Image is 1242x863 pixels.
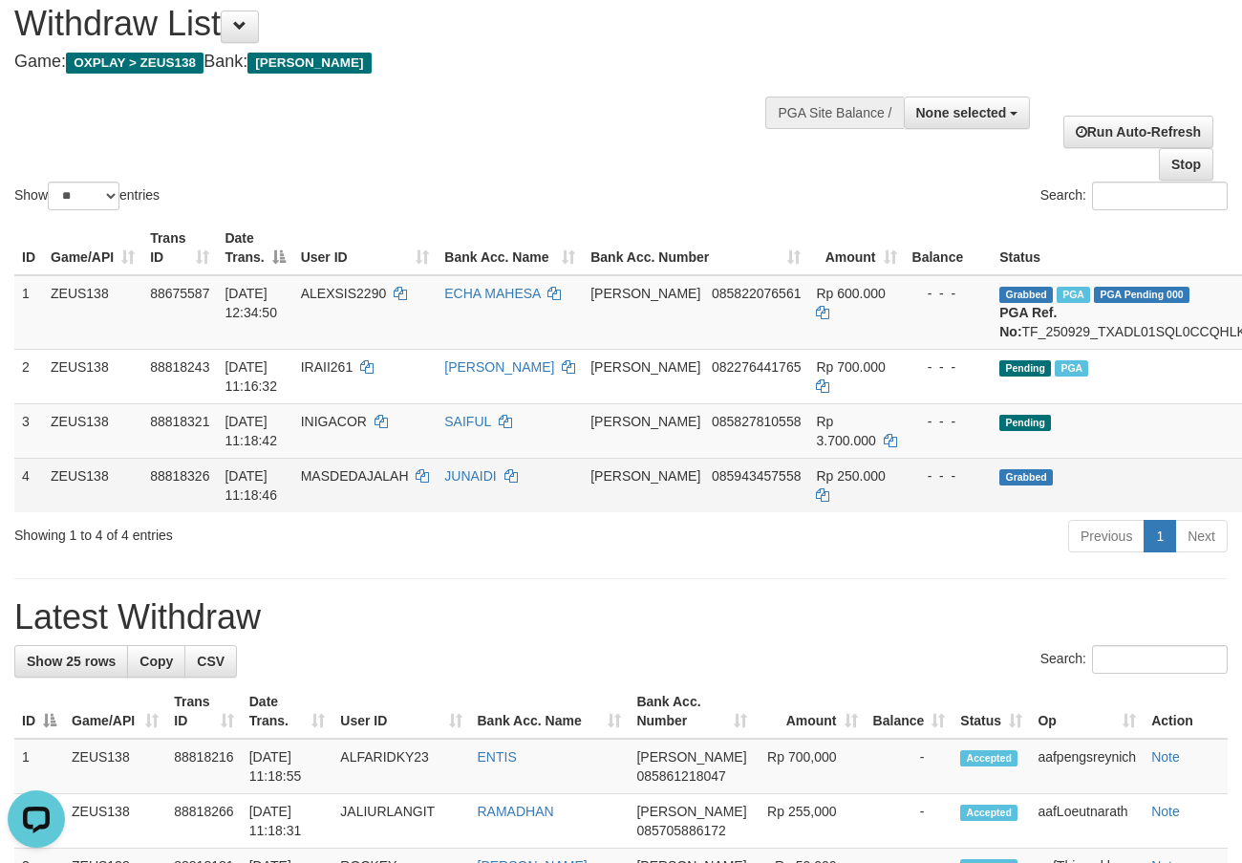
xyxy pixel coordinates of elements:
span: [PERSON_NAME] [590,414,700,429]
div: Showing 1 to 4 of 4 entries [14,518,503,545]
span: Copy 085943457558 to clipboard [712,468,801,484]
th: Game/API: activate to sort column ascending [43,221,142,275]
a: RAMADHAN [478,804,554,819]
span: INIGACOR [301,414,367,429]
span: [PERSON_NAME] [247,53,371,74]
th: Action [1144,684,1228,739]
td: ZEUS138 [64,794,166,849]
span: Grabbed [999,287,1053,303]
td: Rp 255,000 [755,794,866,849]
button: Open LiveChat chat widget [8,8,65,65]
span: [PERSON_NAME] [636,804,746,819]
th: Balance [905,221,993,275]
span: CSV [197,654,225,669]
th: User ID: activate to sort column ascending [293,221,438,275]
input: Search: [1092,182,1228,210]
div: - - - [912,412,985,431]
div: - - - [912,284,985,303]
label: Search: [1040,645,1228,674]
span: Copy 085822076561 to clipboard [712,286,801,301]
span: Copy 082276441765 to clipboard [712,359,801,375]
span: None selected [916,105,1007,120]
a: Run Auto-Refresh [1063,116,1213,148]
span: Marked by aafpengsreynich [1055,360,1088,377]
td: - [866,739,953,794]
td: 3 [14,403,43,458]
span: Rp 250.000 [816,468,885,484]
th: Op: activate to sort column ascending [1030,684,1144,739]
span: [DATE] 12:34:50 [225,286,277,320]
td: ZEUS138 [43,349,142,403]
th: Amount: activate to sort column ascending [755,684,866,739]
span: 88818326 [150,468,209,484]
span: 88675587 [150,286,209,301]
span: Copy 085705886172 to clipboard [636,823,725,838]
span: PGA Pending [1094,287,1189,303]
th: ID [14,221,43,275]
th: Bank Acc. Number: activate to sort column ascending [629,684,754,739]
td: [DATE] 11:18:55 [242,739,333,794]
td: - [866,794,953,849]
span: Copy [139,654,173,669]
td: 2 [14,349,43,403]
span: [DATE] 11:18:46 [225,468,277,503]
span: Copy 085861218047 to clipboard [636,768,725,784]
th: Status: activate to sort column ascending [953,684,1030,739]
a: SAIFUL [444,414,491,429]
td: aafpengsreynich [1030,739,1144,794]
td: 88818216 [166,739,241,794]
span: [DATE] 11:18:42 [225,414,277,448]
span: Marked by aafpengsreynich [1057,287,1090,303]
td: ZEUS138 [64,739,166,794]
th: Date Trans.: activate to sort column descending [217,221,292,275]
span: OXPLAY > ZEUS138 [66,53,203,74]
span: [DATE] 11:16:32 [225,359,277,394]
select: Showentries [48,182,119,210]
div: - - - [912,357,985,377]
span: [PERSON_NAME] [590,359,700,375]
a: Show 25 rows [14,645,128,678]
span: Rp 700.000 [816,359,885,375]
a: Note [1151,804,1180,819]
td: aafLoeutnarath [1030,794,1144,849]
a: CSV [184,645,237,678]
th: User ID: activate to sort column ascending [332,684,469,739]
span: [PERSON_NAME] [636,749,746,765]
h1: Withdraw List [14,5,809,43]
span: Show 25 rows [27,654,116,669]
th: Bank Acc. Name: activate to sort column ascending [437,221,583,275]
td: Rp 700,000 [755,739,866,794]
th: Balance: activate to sort column ascending [866,684,953,739]
th: Bank Acc. Name: activate to sort column ascending [470,684,630,739]
span: Rp 3.700.000 [816,414,875,448]
th: Trans ID: activate to sort column ascending [142,221,217,275]
span: Grabbed [999,469,1053,485]
a: ENTIS [478,749,517,765]
th: Trans ID: activate to sort column ascending [166,684,241,739]
td: 1 [14,739,64,794]
input: Search: [1092,645,1228,674]
span: Accepted [960,805,1017,821]
h4: Game: Bank: [14,53,809,72]
td: 1 [14,275,43,350]
span: [PERSON_NAME] [590,286,700,301]
a: Next [1175,520,1228,552]
span: [PERSON_NAME] [590,468,700,484]
label: Show entries [14,182,160,210]
th: Date Trans.: activate to sort column ascending [242,684,333,739]
td: ZEUS138 [43,403,142,458]
td: [DATE] 11:18:31 [242,794,333,849]
td: ALFARIDKY23 [332,739,469,794]
th: Bank Acc. Number: activate to sort column ascending [583,221,808,275]
td: JALIURLANGIT [332,794,469,849]
div: PGA Site Balance / [765,97,903,129]
td: ZEUS138 [43,458,142,512]
a: 1 [1144,520,1176,552]
span: ALEXSIS2290 [301,286,387,301]
a: Previous [1068,520,1145,552]
th: ID: activate to sort column descending [14,684,64,739]
span: IRAII261 [301,359,353,375]
span: 88818243 [150,359,209,375]
h1: Latest Withdraw [14,598,1228,636]
td: 88818266 [166,794,241,849]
